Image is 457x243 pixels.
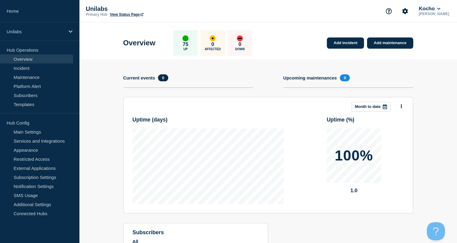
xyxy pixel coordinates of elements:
[382,5,395,18] button: Support
[399,5,411,18] button: Account settings
[205,47,221,51] p: Affected
[335,148,373,163] p: 100%
[7,29,65,34] p: Unilabs
[327,37,364,49] a: Add incident
[327,117,355,123] h3: Uptime ( % )
[158,74,168,81] span: 0
[183,47,188,51] p: Up
[340,74,350,81] span: 0
[182,35,188,41] div: up
[133,229,259,236] h4: subscribers
[133,117,168,123] h3: Uptime ( days )
[355,104,381,109] p: Month to date
[427,222,445,240] iframe: Help Scout Beacon - Open
[183,41,188,47] p: 75
[123,39,156,47] h1: Overview
[86,5,207,12] p: Unilabs
[417,6,441,12] button: Kocho
[239,41,241,47] p: 0
[237,35,243,41] div: down
[283,75,337,80] h4: Upcoming maintenances
[86,12,107,17] p: Primary Hub
[352,102,391,112] button: Month to date
[367,37,413,49] a: Add maintenance
[211,41,214,47] p: 0
[235,47,245,51] p: Down
[110,12,143,17] a: View Status Page
[327,188,381,194] p: 1.0
[210,35,216,41] div: affected
[123,75,155,80] h4: Current events
[417,12,450,16] p: [PERSON_NAME]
